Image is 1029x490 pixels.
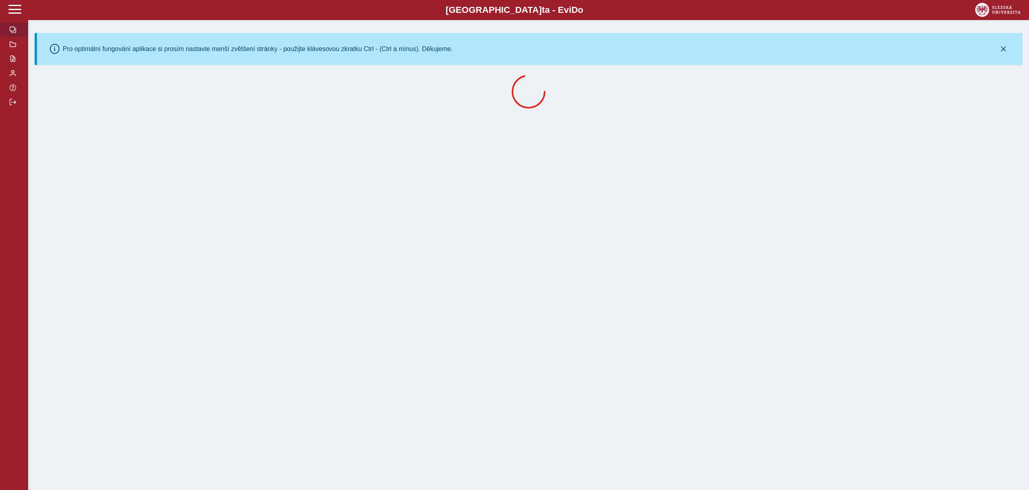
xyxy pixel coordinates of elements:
[24,5,1005,15] b: [GEOGRAPHIC_DATA] a - Evi
[975,3,1021,17] img: logo_web_su.png
[571,5,578,15] span: D
[542,5,545,15] span: t
[578,5,584,15] span: o
[63,45,453,53] div: Pro optimální fungování aplikace si prosím nastavte menší zvětšení stránky - použijte klávesovou ...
